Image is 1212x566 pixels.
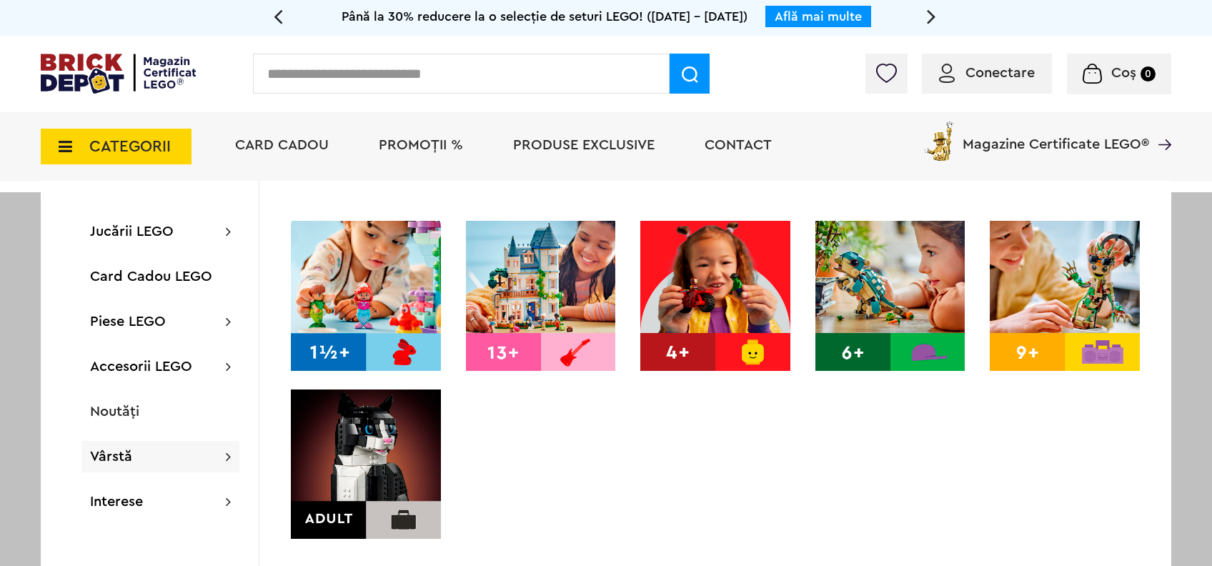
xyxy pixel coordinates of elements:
[342,10,747,23] span: Până la 30% reducere la o selecție de seturi LEGO! ([DATE] - [DATE])
[963,119,1149,152] span: Magazine Certificate LEGO®
[1111,66,1136,80] span: Coș
[775,10,862,23] a: Află mai multe
[89,139,171,154] span: CATEGORII
[1149,119,1171,133] a: Magazine Certificate LEGO®
[1141,66,1156,81] small: 0
[235,138,329,152] a: Card Cadou
[965,66,1035,80] span: Conectare
[705,138,772,152] a: Contact
[513,138,655,152] a: Produse exclusive
[379,138,463,152] a: PROMOȚII %
[939,66,1035,80] a: Conectare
